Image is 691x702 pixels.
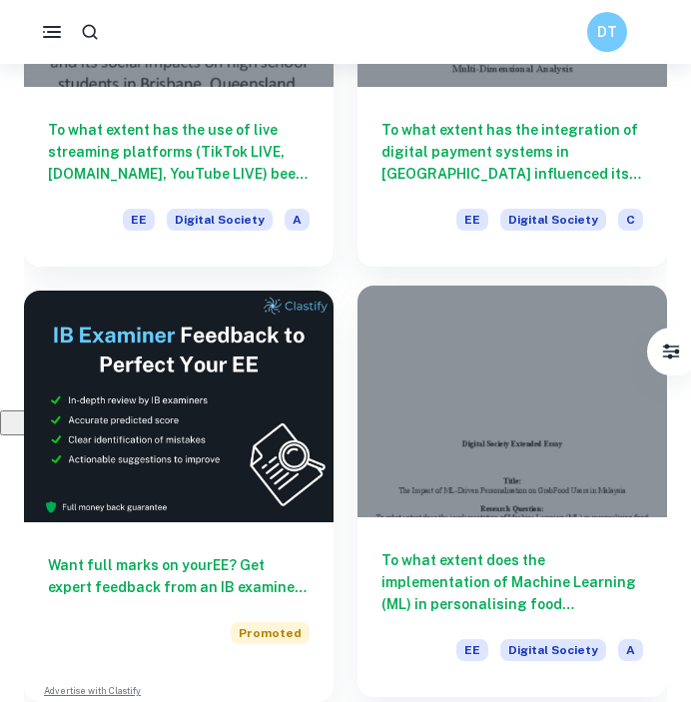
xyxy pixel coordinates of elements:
button: Filter [651,332,691,371]
span: Promoted [231,622,310,644]
span: A [618,639,643,661]
h6: To what extent does the implementation of Machine Learning (ML) in personalising food recommendat... [381,549,643,615]
button: DT [587,12,627,52]
a: Advertise with Clastify [44,684,141,698]
img: Thumbnail [24,291,334,523]
span: Digital Society [500,639,606,661]
h6: DT [596,21,619,43]
h6: Want full marks on your EE ? Get expert feedback from an IB examiner! [48,554,310,598]
span: EE [456,639,488,661]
